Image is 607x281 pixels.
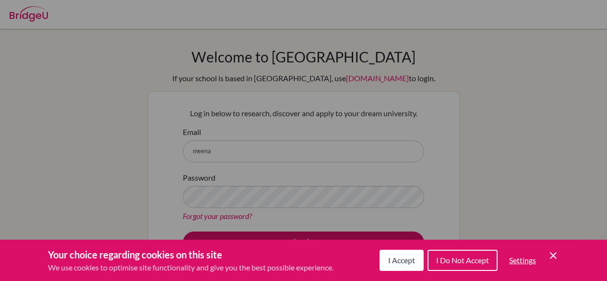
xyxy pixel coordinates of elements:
[501,251,544,270] button: Settings
[380,250,424,271] button: I Accept
[436,256,489,265] span: I Do Not Accept
[48,247,333,262] h3: Your choice regarding cookies on this site
[48,262,333,273] p: We use cookies to optimise site functionality and give you the best possible experience.
[388,256,415,265] span: I Accept
[509,256,536,265] span: Settings
[428,250,498,271] button: I Do Not Accept
[547,250,559,261] button: Save and close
